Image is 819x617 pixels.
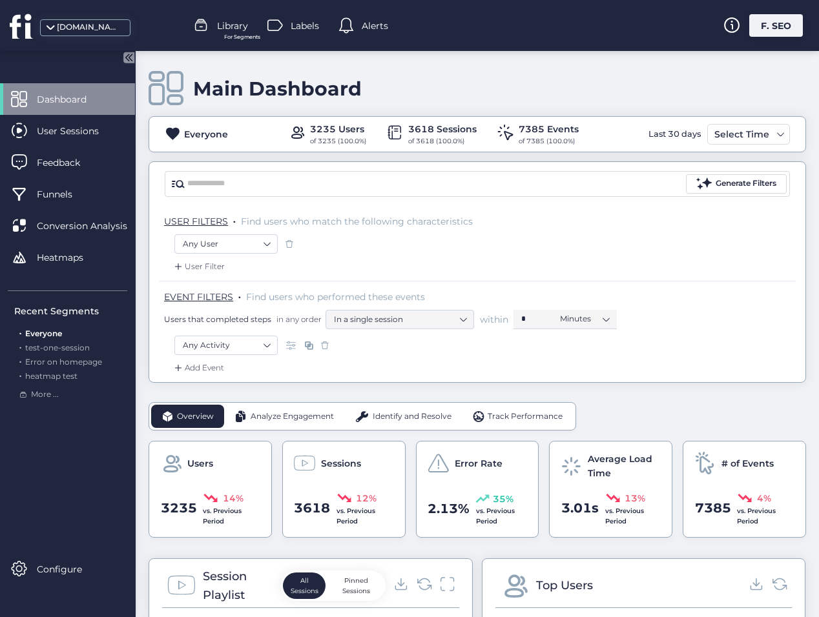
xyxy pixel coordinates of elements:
[183,234,269,254] nz-select-item: Any User
[224,33,260,41] span: For Segments
[476,507,515,525] span: vs. Previous Period
[749,14,803,37] div: F. SEO
[362,19,388,33] span: Alerts
[560,309,609,329] nz-select-item: Minutes
[172,361,224,374] div: Add Event
[164,314,271,325] span: Users that completed steps
[37,562,101,576] span: Configure
[238,288,241,301] span: .
[356,491,377,505] span: 12%
[164,216,228,227] span: USER FILTERS
[241,216,473,227] span: Find users who match the following characteristics
[164,291,233,303] span: EVENT FILTERS
[625,491,645,505] span: 13%
[283,572,326,599] button: All Sessions
[37,250,103,265] span: Heatmaps
[203,507,242,525] span: vs. Previous Period
[223,491,244,505] span: 14%
[19,369,21,381] span: .
[536,576,593,594] div: Top Users
[177,410,214,423] span: Overview
[251,410,334,423] span: Analyze Engagement
[493,492,513,506] span: 35%
[408,136,477,147] div: of 3618 (100.0%)
[588,452,661,480] span: Average Load Time
[246,291,425,303] span: Find users who performed these events
[488,410,563,423] span: Track Performance
[721,456,774,470] span: # of Events
[605,507,644,525] span: vs. Previous Period
[37,124,118,138] span: User Sessions
[310,136,366,147] div: of 3235 (100.0%)
[757,491,771,505] span: 4%
[187,456,213,470] span: Users
[172,260,225,273] div: User Filter
[37,156,99,170] span: Feedback
[519,136,579,147] div: of 7385 (100.0%)
[193,77,362,101] div: Main Dashboard
[334,310,466,329] nz-select-item: In a single session
[183,336,269,355] nz-select-item: Any Activity
[695,498,731,518] span: 7385
[37,219,147,233] span: Conversion Analysis
[408,122,477,136] div: 3618 Sessions
[161,498,197,518] span: 3235
[645,124,704,145] div: Last 30 days
[37,92,106,106] span: Dashboard
[428,499,470,519] span: 2.13%
[294,498,330,518] span: 3618
[321,456,361,470] span: Sessions
[233,213,236,226] span: .
[25,343,90,352] span: test-one-session
[19,340,21,352] span: .
[711,126,772,142] div: Select Time
[519,122,579,136] div: 7385 Events
[329,572,383,599] button: Pinned Sessions
[716,177,776,190] div: Generate Filters
[31,389,59,401] span: More ...
[19,326,21,338] span: .
[25,371,78,381] span: heatmap test
[737,507,776,525] span: vs. Previous Period
[274,314,322,325] span: in any order
[561,498,599,518] span: 3.01s
[686,174,787,194] button: Generate Filters
[217,19,248,33] span: Library
[14,304,127,318] div: Recent Segments
[19,354,21,367] span: .
[455,456,503,470] span: Error Rate
[480,313,508,326] span: within
[337,507,375,525] span: vs. Previous Period
[203,567,278,604] div: Session Playlist
[373,410,451,423] span: Identify and Resolve
[291,19,319,33] span: Labels
[184,127,228,141] div: Everyone
[25,329,62,338] span: Everyone
[57,21,121,34] div: [DOMAIN_NAME]
[310,122,366,136] div: 3235 Users
[25,357,102,367] span: Error on homepage
[37,187,92,201] span: Funnels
